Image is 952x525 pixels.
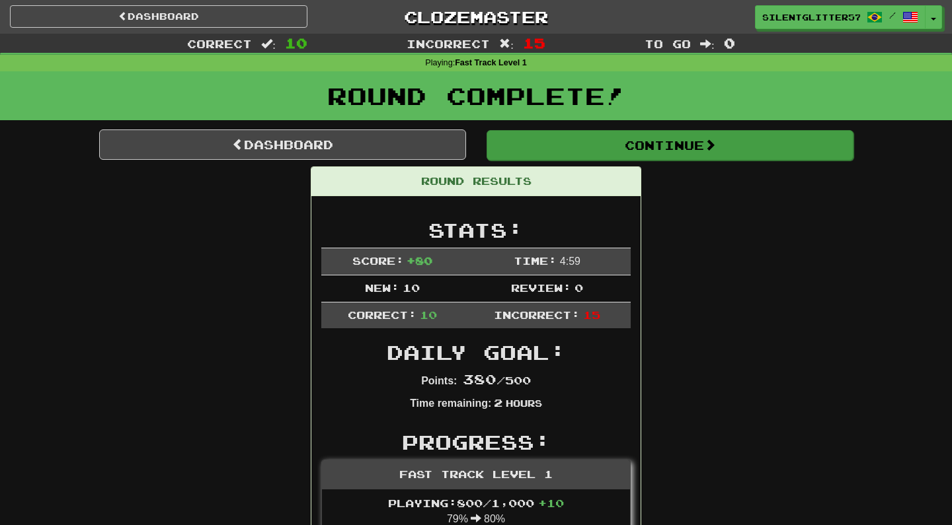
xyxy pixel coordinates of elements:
h1: Round Complete! [5,83,947,109]
a: Dashboard [10,5,307,28]
button: Continue [487,130,853,160]
span: SilentGlitter5787 [762,11,860,23]
span: Playing: 800 / 1,000 [388,497,564,509]
small: Hours [506,398,542,409]
span: : [700,38,715,50]
span: 0 [724,35,735,51]
span: + 80 [407,254,432,267]
span: To go [645,37,691,50]
strong: Points: [421,375,457,386]
span: Correct: [348,308,416,321]
span: Time: [514,254,557,267]
span: : [261,38,276,50]
span: : [499,38,514,50]
span: 0 [575,281,583,294]
div: Fast Track Level 1 [322,460,630,489]
span: 15 [523,35,545,51]
span: New: [365,281,399,294]
span: Incorrect: [494,308,580,321]
span: 15 [583,308,600,321]
h2: Stats: [321,219,631,241]
h2: Daily Goal: [321,341,631,363]
span: / [889,11,896,20]
span: 10 [420,308,437,321]
a: SilentGlitter5787 / [755,5,926,29]
span: / 500 [463,374,531,386]
a: Clozemaster [327,5,625,28]
strong: Time remaining: [410,398,491,409]
a: Dashboard [99,129,466,160]
span: Correct [187,37,252,50]
span: + 10 [538,497,564,509]
span: 10 [285,35,307,51]
span: 4 : 59 [560,256,580,267]
span: Review: [511,281,571,294]
span: Score: [352,254,404,267]
span: 380 [463,371,496,387]
span: 10 [403,281,420,294]
div: Round Results [311,167,641,196]
span: 2 [494,396,502,409]
strong: Fast Track Level 1 [455,58,527,67]
span: Incorrect [407,37,490,50]
h2: Progress: [321,431,631,453]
